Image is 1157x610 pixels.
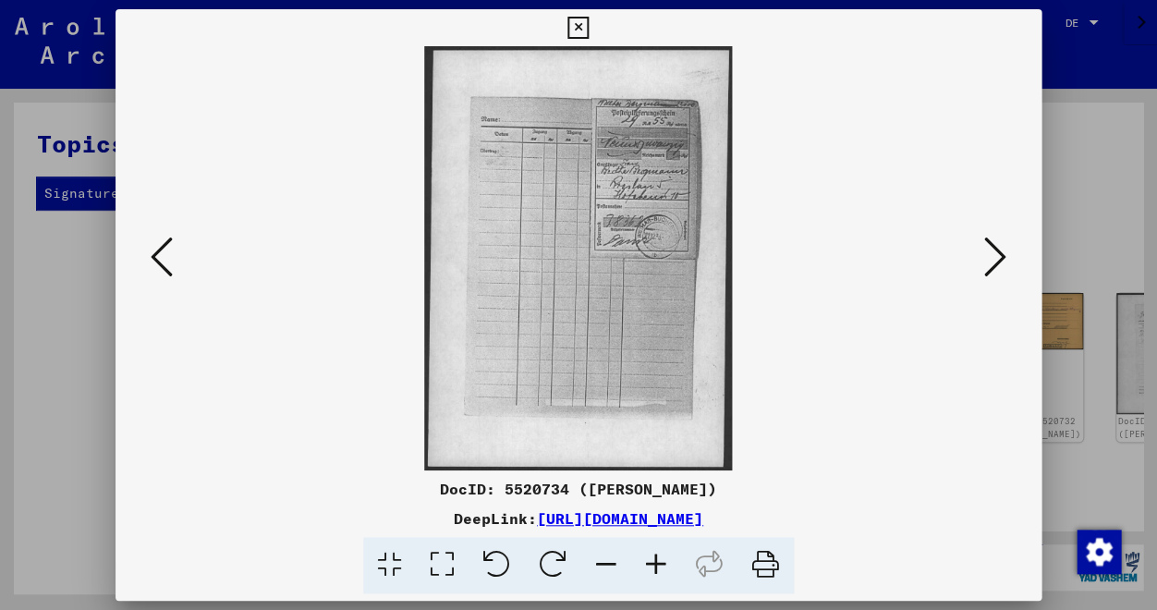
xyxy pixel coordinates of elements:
div: DeepLink: [116,507,1041,530]
img: 001.jpg [178,46,979,470]
div: Zustimmung ändern [1076,529,1120,573]
a: [URL][DOMAIN_NAME] [537,509,703,528]
img: Zustimmung ändern [1077,530,1121,574]
div: DocID: 5520734 ([PERSON_NAME]) [116,478,1041,500]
